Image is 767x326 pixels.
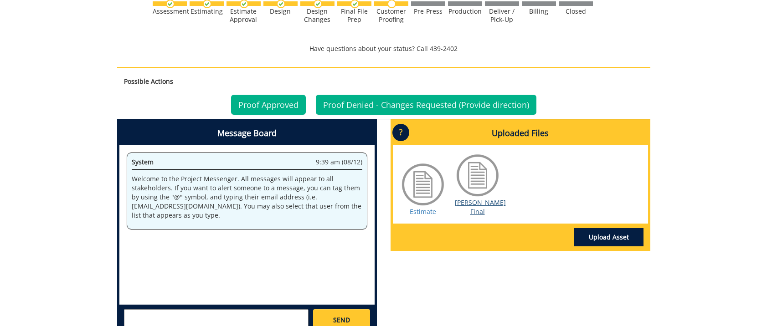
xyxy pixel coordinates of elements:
[393,122,648,145] h4: Uploaded Files
[300,7,335,24] div: Design Changes
[117,44,650,53] p: Have questions about your status? Call 439-2402
[374,7,408,24] div: Customer Proofing
[153,7,187,15] div: Assessment
[333,316,350,325] span: SEND
[190,7,224,15] div: Estimating
[124,77,173,86] strong: Possible Actions
[231,95,306,115] a: Proof Approved
[316,95,536,115] a: Proof Denied - Changes Requested (Provide direction)
[316,158,362,167] span: 9:39 am (08/12)
[392,124,409,141] p: ?
[455,198,506,216] a: [PERSON_NAME] Final
[574,228,643,246] a: Upload Asset
[132,174,362,220] p: Welcome to the Project Messenger. All messages will appear to all stakeholders. If you want to al...
[119,122,375,145] h4: Message Board
[132,158,154,166] span: System
[337,7,371,24] div: Final File Prep
[411,7,445,15] div: Pre-Press
[263,7,298,15] div: Design
[485,7,519,24] div: Deliver / Pick-Up
[226,7,261,24] div: Estimate Approval
[410,207,436,216] a: Estimate
[522,7,556,15] div: Billing
[559,7,593,15] div: Closed
[448,7,482,15] div: Production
